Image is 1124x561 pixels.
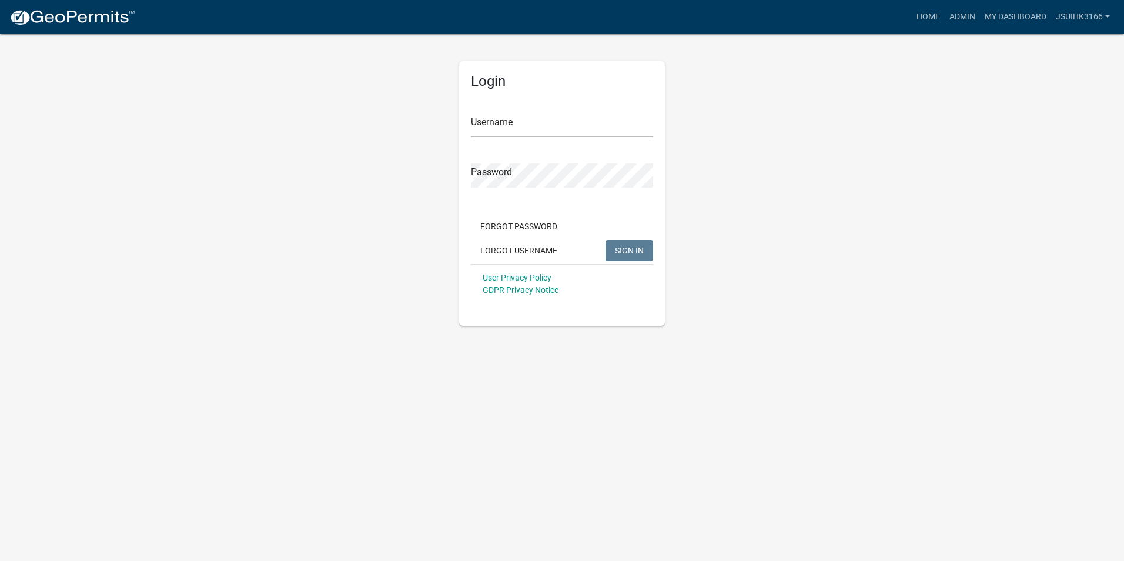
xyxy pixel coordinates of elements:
button: Forgot Username [471,240,567,261]
a: Admin [945,6,980,28]
span: SIGN IN [615,245,644,255]
button: SIGN IN [606,240,653,261]
a: GDPR Privacy Notice [483,285,558,295]
a: Jsuihk3166 [1051,6,1115,28]
a: My Dashboard [980,6,1051,28]
h5: Login [471,73,653,90]
a: User Privacy Policy [483,273,551,282]
a: Home [912,6,945,28]
button: Forgot Password [471,216,567,237]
